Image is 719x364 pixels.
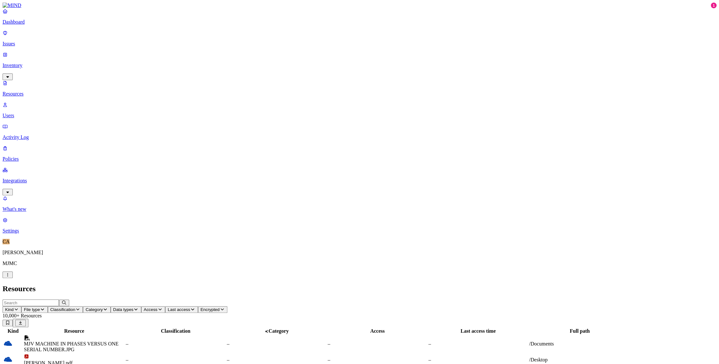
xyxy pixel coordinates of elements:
p: Integrations [3,178,716,184]
img: onedrive [4,339,12,348]
p: Inventory [3,63,716,68]
span: Classification [50,307,76,312]
span: 10,000+ Resources [3,313,42,318]
span: – [428,341,431,346]
img: adobe-pdf [24,354,29,359]
span: Encrypted [201,307,220,312]
span: Data types [113,307,134,312]
a: Integrations [3,167,716,194]
span: Access [144,307,158,312]
img: onedrive [4,355,12,364]
span: Last access [168,307,190,312]
div: Classification [126,328,225,334]
span: CA [3,239,10,244]
a: MIND [3,3,716,8]
input: Search [3,300,59,306]
a: Activity Log [3,124,716,140]
p: What's new [3,206,716,212]
a: Issues [3,30,716,47]
p: [PERSON_NAME] [3,250,716,255]
p: Users [3,113,716,118]
div: Full path [529,328,630,334]
a: Dashboard [3,8,716,25]
span: – [126,341,128,346]
div: Access [328,328,427,334]
img: MIND [3,3,21,8]
a: Resources [3,80,716,97]
p: Policies [3,156,716,162]
a: Users [3,102,716,118]
div: Kind [4,328,23,334]
span: – [428,357,431,362]
p: Issues [3,41,716,47]
span: Category [85,307,103,312]
span: – [328,357,330,362]
span: – [227,357,229,362]
h2: Resources [3,284,716,293]
a: What's new [3,195,716,212]
span: Category [268,328,289,334]
span: – [328,341,330,346]
p: Settings [3,228,716,234]
div: /Desktop [529,357,630,363]
span: Kind [5,307,14,312]
div: Last access time [428,328,528,334]
a: Policies [3,145,716,162]
div: /Documents [529,341,630,347]
div: 1 [711,3,716,8]
a: Inventory [3,52,716,79]
span: – [227,341,229,346]
p: Resources [3,91,716,97]
div: Resource [24,328,124,334]
a: Settings [3,217,716,234]
p: MJMC [3,261,716,266]
p: Activity Log [3,134,716,140]
span: – [126,357,128,362]
p: Dashboard [3,19,716,25]
div: MJV MACHINE IN PHASES VERSUS ONE SERIAL NUMBER.JPG [24,341,124,353]
span: File type [24,307,40,312]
